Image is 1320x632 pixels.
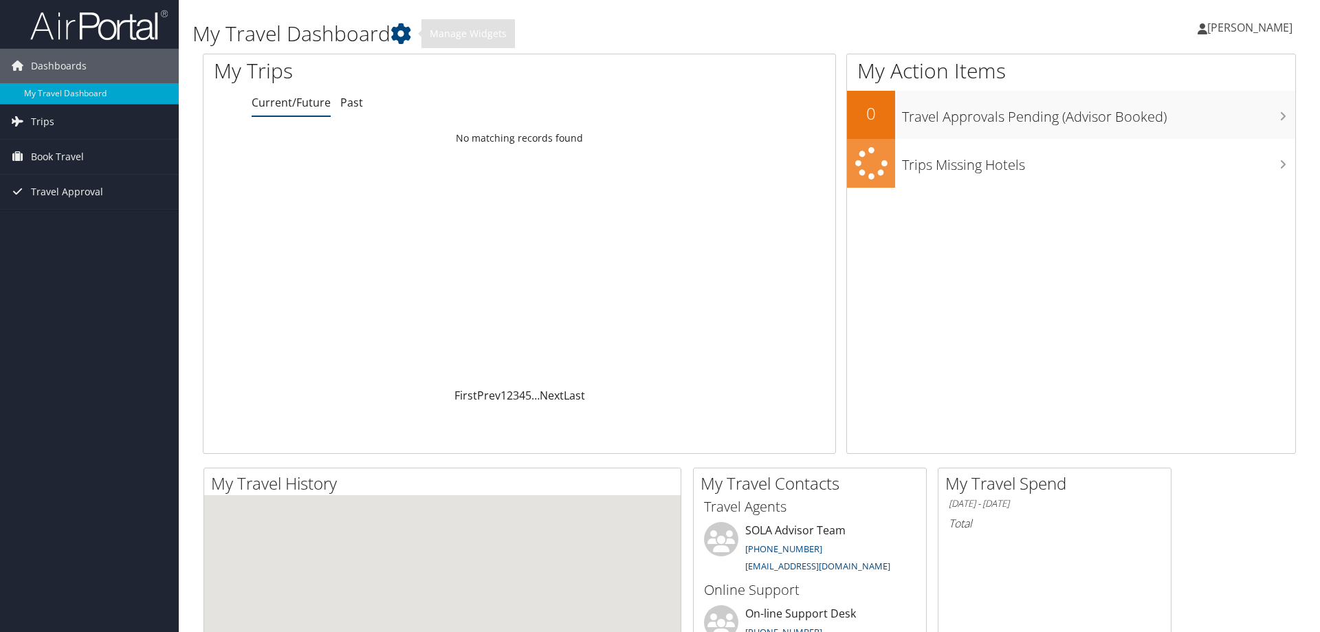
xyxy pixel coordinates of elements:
[477,388,500,403] a: Prev
[704,580,916,600] h3: Online Support
[214,56,562,85] h1: My Trips
[31,140,84,174] span: Book Travel
[531,388,540,403] span: …
[421,19,515,48] span: Manage Widgets
[31,49,87,83] span: Dashboards
[704,497,916,516] h3: Travel Agents
[454,388,477,403] a: First
[902,100,1295,127] h3: Travel Approvals Pending (Advisor Booked)
[31,175,103,209] span: Travel Approval
[507,388,513,403] a: 2
[745,543,822,555] a: [PHONE_NUMBER]
[513,388,519,403] a: 3
[31,105,54,139] span: Trips
[540,388,564,403] a: Next
[902,149,1295,175] h3: Trips Missing Hotels
[252,95,331,110] a: Current/Future
[697,522,923,578] li: SOLA Advisor Team
[847,56,1295,85] h1: My Action Items
[192,19,935,48] h1: My Travel Dashboard
[745,560,890,572] a: [EMAIL_ADDRESS][DOMAIN_NAME]
[500,388,507,403] a: 1
[340,95,363,110] a: Past
[1198,7,1306,48] a: [PERSON_NAME]
[203,126,835,151] td: No matching records found
[847,91,1295,139] a: 0Travel Approvals Pending (Advisor Booked)
[519,388,525,403] a: 4
[30,9,168,41] img: airportal-logo.png
[847,102,895,125] h2: 0
[847,139,1295,188] a: Trips Missing Hotels
[525,388,531,403] a: 5
[564,388,585,403] a: Last
[945,472,1171,495] h2: My Travel Spend
[1207,20,1292,35] span: [PERSON_NAME]
[949,516,1160,531] h6: Total
[211,472,681,495] h2: My Travel History
[949,497,1160,510] h6: [DATE] - [DATE]
[701,472,926,495] h2: My Travel Contacts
